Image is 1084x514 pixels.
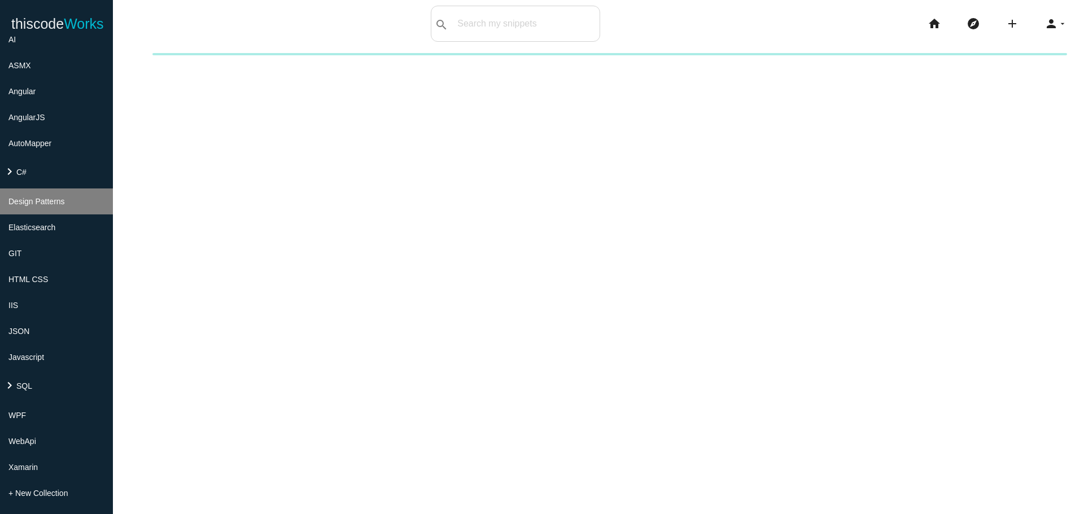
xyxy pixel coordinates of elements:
i: arrow_drop_down [1058,6,1067,42]
span: ASMX [8,61,31,70]
i: keyboard_arrow_right [3,165,16,178]
span: Design Patterns [8,197,65,206]
span: C# [16,168,27,177]
a: thiscodeWorks [11,6,104,42]
span: Javascript [8,353,44,362]
span: JSON [8,327,29,336]
span: + New Collection [8,489,68,498]
i: search [435,7,448,43]
span: Elasticsearch [8,223,55,232]
i: explore [967,6,980,42]
span: IIS [8,301,18,310]
span: Xamarin [8,463,38,472]
input: Search my snippets [452,12,600,36]
button: search [431,6,452,41]
span: WPF [8,411,26,420]
i: home [928,6,941,42]
i: person [1044,6,1058,42]
span: GIT [8,249,21,258]
span: WebApi [8,437,36,446]
i: keyboard_arrow_right [3,379,16,392]
i: add [1006,6,1019,42]
span: HTML CSS [8,275,48,284]
span: Angular [8,87,36,96]
span: AutoMapper [8,139,51,148]
span: AngularJS [8,113,45,122]
span: SQL [16,381,32,390]
span: AI [8,35,16,44]
span: Works [64,16,103,32]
